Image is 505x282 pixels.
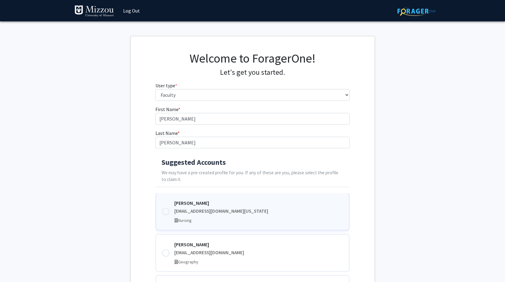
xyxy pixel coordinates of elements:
img: University of Missouri Logo [74,5,114,17]
span: Nursing [178,218,192,223]
img: ForagerOne Logo [397,6,436,16]
h1: Welcome to ForagerOne! [155,51,350,66]
span: Geography [178,259,198,265]
p: We may have a pre-created profile for you. If any of these are you, please select the profile to ... [162,169,343,183]
h4: Suggested Accounts [162,158,343,167]
div: [EMAIL_ADDRESS][DOMAIN_NAME][US_STATE] [174,208,343,215]
div: [PERSON_NAME] [174,199,343,207]
h4: Let's get you started. [155,68,350,77]
div: [PERSON_NAME] [174,241,343,248]
span: First Name [155,106,178,112]
div: [EMAIL_ADDRESS][DOMAIN_NAME] [174,249,343,256]
iframe: Chat [5,255,26,277]
label: User type [155,82,177,89]
span: Last Name [155,130,178,136]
